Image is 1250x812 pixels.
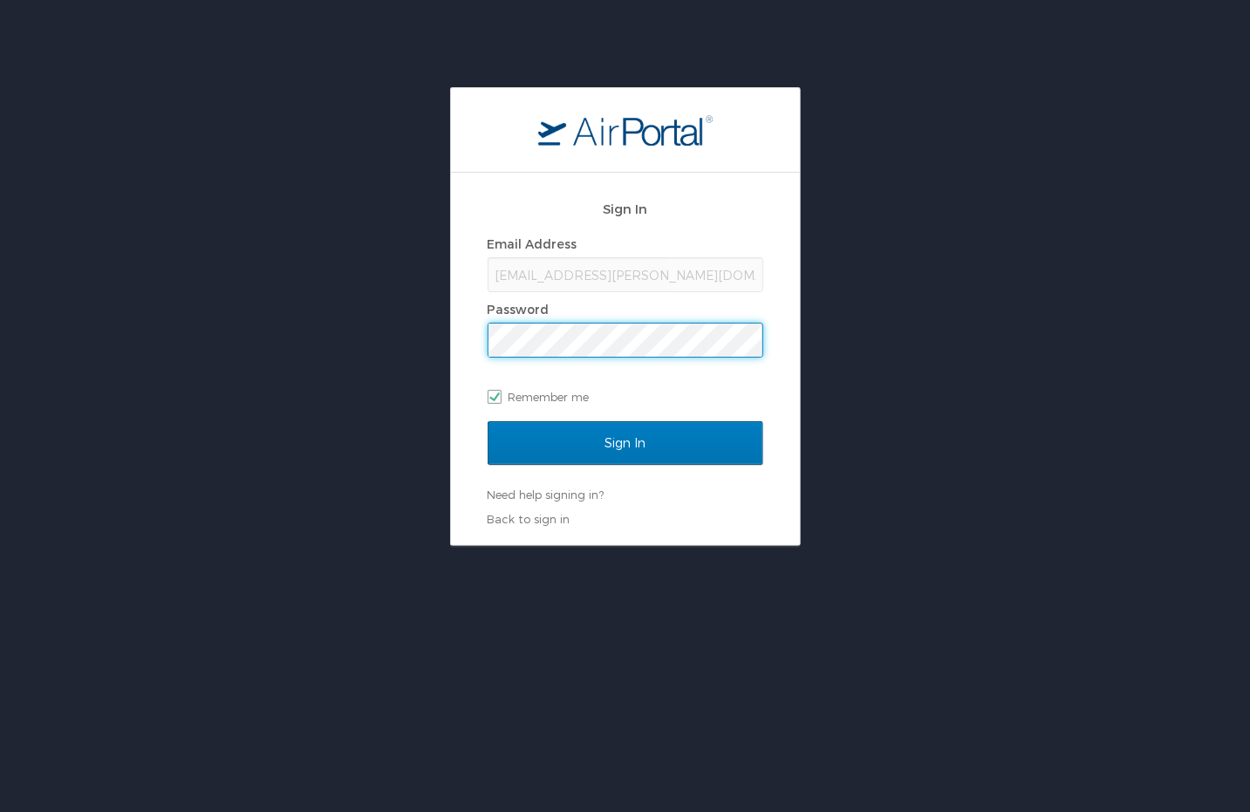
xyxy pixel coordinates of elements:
[488,421,763,465] input: Sign In
[488,302,550,317] label: Password
[488,512,570,526] a: Back to sign in
[488,384,763,410] label: Remember me
[538,114,713,146] img: logo
[488,488,605,502] a: Need help signing in?
[488,236,577,251] label: Email Address
[488,199,763,219] h2: Sign In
